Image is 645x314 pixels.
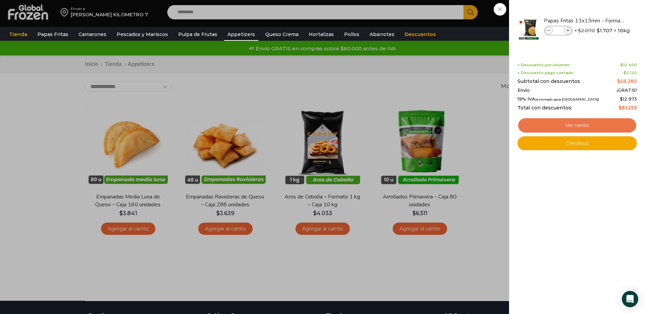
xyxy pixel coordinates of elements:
span: Envío [517,88,530,93]
a: Appetizers [224,28,258,41]
span: 19% IVA [517,97,599,102]
span: ¡GRATIS! [617,88,637,93]
a: Pescados y Mariscos [113,28,171,41]
bdi: 1.707 [597,27,612,34]
span: + Descuento por volumen [517,63,570,67]
a: Checkout [517,136,637,151]
a: Papas Fritas [34,28,72,41]
a: Tienda [6,28,31,41]
span: + Descuento pago contado [517,71,574,75]
span: Subtotal con descuentos [517,78,580,84]
a: Hortalizas [305,28,337,41]
a: Pollos [341,28,363,41]
span: $ [618,105,622,111]
span: $ [617,78,620,84]
bdi: 81.253 [618,105,637,111]
span: $ [620,96,623,102]
span: $ [597,27,600,34]
span: $ [621,63,623,67]
a: Camarones [75,28,110,41]
span: Total con descuentos: [517,105,572,111]
span: 12.973 [620,96,637,102]
span: $ [624,70,626,75]
bdi: 12.400 [621,63,637,67]
div: Open Intercom Messenger [622,291,638,307]
bdi: 68.280 [617,78,637,84]
span: - [619,63,637,67]
a: Papas Fritas 13x13mm - Formato 2,5 kg - Caja 10 kg [544,17,625,24]
a: Ver carrito [517,118,637,133]
span: - [622,71,637,75]
bdi: 2.120 [624,70,637,75]
input: Product quantity [553,27,563,34]
span: $ [578,28,581,34]
small: (estimado para [GEOGRAPHIC_DATA]) [535,98,599,101]
a: Queso Crema [262,28,302,41]
a: Pulpa de Frutas [175,28,221,41]
a: Abarrotes [366,28,398,41]
a: Descuentos [401,28,439,41]
bdi: 2.070 [578,28,595,34]
span: × × 10kg [574,26,630,35]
